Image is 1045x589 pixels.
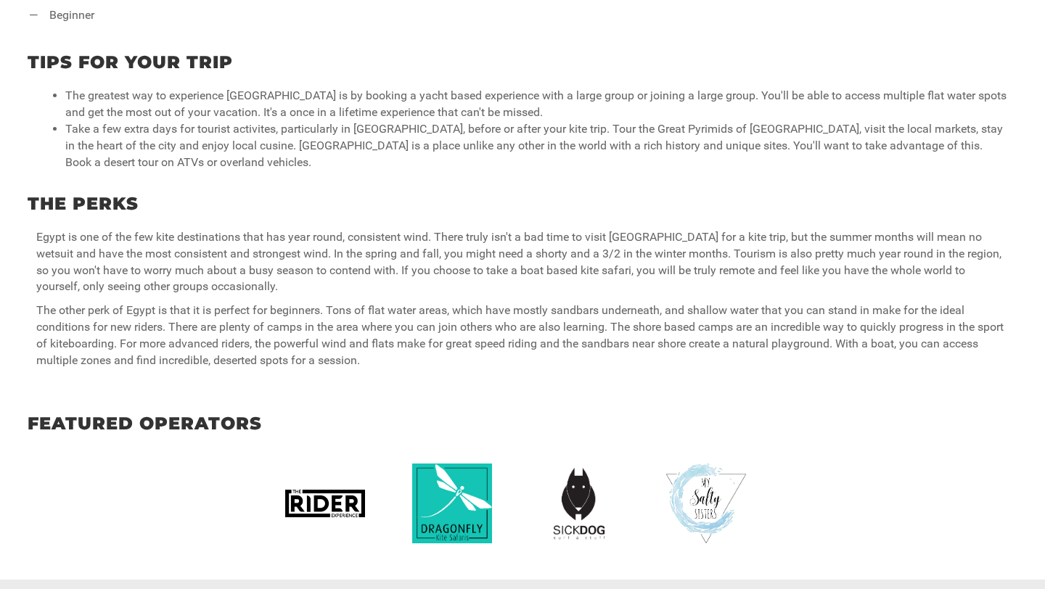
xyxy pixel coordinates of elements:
img: img_d21cdb2885ca2f2a945a4e83475854ef.jpg [285,464,380,543]
li: The greatest way to experience [GEOGRAPHIC_DATA] is by booking a yacht based experience with a la... [65,88,1009,121]
p: Egypt is one of the few kite destinations that has year round, consistent wind. There truly isn't... [36,229,1009,295]
img: f2f21182af9b65c338ed6339c7264bd4.png [666,464,761,543]
li: beginner [29,7,94,24]
li: Take a few extra days for tourist activites, particularly in [GEOGRAPHIC_DATA], before or after y... [65,121,1009,171]
span: — [29,7,38,24]
p: Tips for your trip [28,50,1017,75]
p: The Perks [28,191,1017,216]
p: Featured Operators [28,411,1017,436]
img: a06fb7b73b7f7cdebfa7a992c8816a7c.png [539,464,634,543]
p: The other perk of Egypt is that it is perfect for beginners. Tons of flat water areas, which have... [36,302,1009,368]
img: 4edb8e752a5168c8fadae61e0c368983.png [412,464,507,543]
